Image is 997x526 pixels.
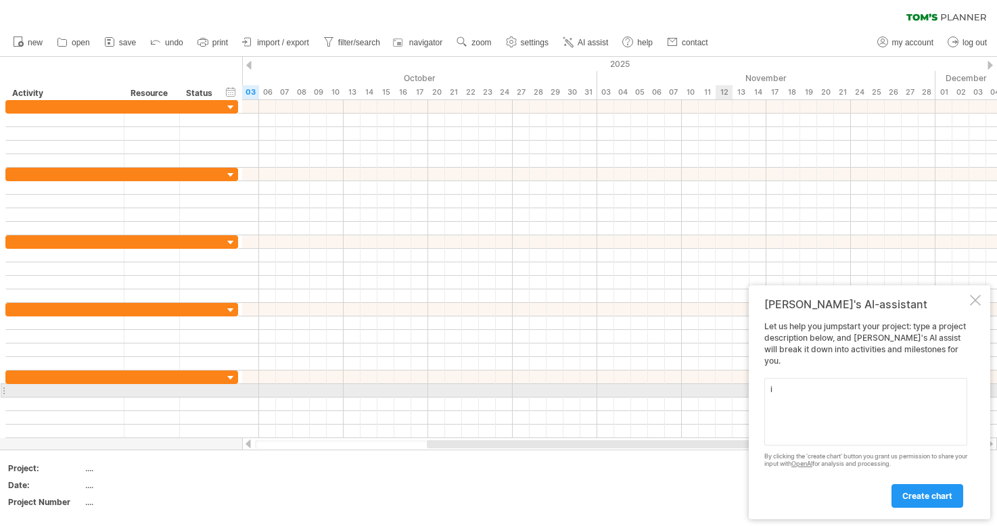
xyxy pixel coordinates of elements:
[902,491,952,501] span: create chart
[194,34,232,51] a: print
[631,85,648,99] div: Wednesday, 5 November 2025
[597,85,614,99] div: Monday, 3 November 2025
[578,38,608,47] span: AI assist
[259,85,276,99] div: Monday, 6 October 2025
[874,34,937,51] a: my account
[85,496,199,508] div: ....
[293,85,310,99] div: Wednesday, 8 October 2025
[131,87,172,100] div: Resource
[963,38,987,47] span: log out
[885,85,902,99] div: Wednesday, 26 November 2025
[320,34,384,51] a: filter/search
[969,85,986,99] div: Wednesday, 3 December 2025
[664,34,712,51] a: contact
[53,34,94,51] a: open
[344,85,361,99] div: Monday, 13 October 2025
[851,85,868,99] div: Monday, 24 November 2025
[239,34,313,51] a: import / export
[8,462,83,474] div: Project:
[327,85,344,99] div: Friday, 10 October 2025
[394,85,411,99] div: Thursday, 16 October 2025
[147,34,187,51] a: undo
[85,479,199,491] div: ....
[764,453,967,468] div: By clicking the 'create chart' button you grant us permission to share your input with for analys...
[12,87,116,100] div: Activity
[637,38,653,47] span: help
[614,85,631,99] div: Tuesday, 4 November 2025
[682,38,708,47] span: contact
[944,34,991,51] a: log out
[682,85,699,99] div: Monday, 10 November 2025
[619,34,657,51] a: help
[186,87,216,100] div: Status
[791,460,812,467] a: OpenAI
[411,85,428,99] div: Friday, 17 October 2025
[891,484,963,508] a: create chart
[503,34,553,51] a: settings
[580,85,597,99] div: Friday, 31 October 2025
[716,85,733,99] div: Wednesday, 12 November 2025
[212,38,228,47] span: print
[428,85,445,99] div: Monday, 20 October 2025
[834,85,851,99] div: Friday, 21 November 2025
[257,38,309,47] span: import / export
[72,38,90,47] span: open
[766,85,783,99] div: Monday, 17 November 2025
[665,85,682,99] div: Friday, 7 November 2025
[764,297,967,311] div: [PERSON_NAME]'s AI-assistant
[952,85,969,99] div: Tuesday, 2 December 2025
[479,85,496,99] div: Thursday, 23 October 2025
[648,85,665,99] div: Thursday, 6 November 2025
[462,85,479,99] div: Wednesday, 22 October 2025
[496,85,513,99] div: Friday, 24 October 2025
[9,34,47,51] a: new
[101,34,140,51] a: save
[208,71,597,85] div: October 2025
[563,85,580,99] div: Thursday, 30 October 2025
[391,34,446,51] a: navigator
[783,85,800,99] div: Tuesday, 18 November 2025
[764,321,967,507] div: Let us help you jumpstart your project: type a project description below, and [PERSON_NAME]'s AI ...
[800,85,817,99] div: Wednesday, 19 November 2025
[119,38,136,47] span: save
[409,38,442,47] span: navigator
[521,38,549,47] span: settings
[165,38,183,47] span: undo
[8,479,83,491] div: Date:
[559,34,612,51] a: AI assist
[530,85,547,99] div: Tuesday, 28 October 2025
[453,34,495,51] a: zoom
[547,85,563,99] div: Wednesday, 29 October 2025
[902,85,919,99] div: Thursday, 27 November 2025
[935,85,952,99] div: Monday, 1 December 2025
[85,462,199,474] div: ....
[28,38,43,47] span: new
[892,38,933,47] span: my account
[471,38,491,47] span: zoom
[445,85,462,99] div: Tuesday, 21 October 2025
[699,85,716,99] div: Tuesday, 11 November 2025
[310,85,327,99] div: Thursday, 9 October 2025
[919,85,935,99] div: Friday, 28 November 2025
[749,85,766,99] div: Friday, 14 November 2025
[8,496,83,508] div: Project Number
[513,85,530,99] div: Monday, 27 October 2025
[817,85,834,99] div: Thursday, 20 November 2025
[361,85,377,99] div: Tuesday, 14 October 2025
[338,38,380,47] span: filter/search
[242,85,259,99] div: Friday, 3 October 2025
[733,85,749,99] div: Thursday, 13 November 2025
[276,85,293,99] div: Tuesday, 7 October 2025
[377,85,394,99] div: Wednesday, 15 October 2025
[597,71,935,85] div: November 2025
[868,85,885,99] div: Tuesday, 25 November 2025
